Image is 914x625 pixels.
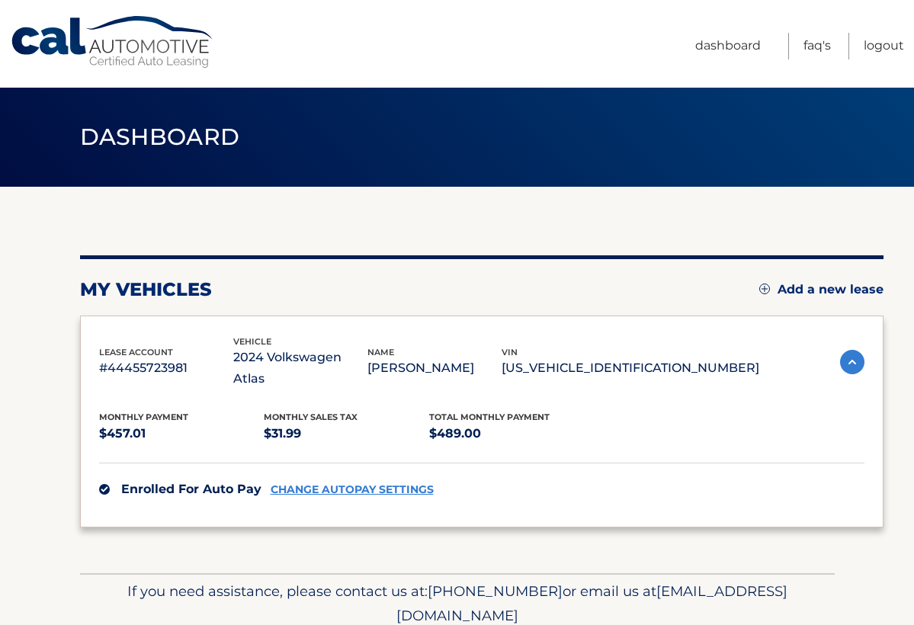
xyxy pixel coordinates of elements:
span: vin [502,347,518,357]
span: lease account [99,347,173,357]
span: vehicle [233,336,271,347]
span: Enrolled For Auto Pay [121,482,261,496]
a: Logout [864,33,904,59]
p: $31.99 [264,423,429,444]
span: Monthly Payment [99,412,188,422]
h2: my vehicles [80,278,212,301]
img: check.svg [99,484,110,495]
a: CHANGE AUTOPAY SETTINGS [271,483,434,496]
span: name [367,347,394,357]
img: accordion-active.svg [840,350,864,374]
span: [PHONE_NUMBER] [428,582,563,600]
span: [EMAIL_ADDRESS][DOMAIN_NAME] [396,582,787,624]
p: 2024 Volkswagen Atlas [233,347,367,389]
p: $489.00 [429,423,595,444]
p: [US_VEHICLE_IDENTIFICATION_NUMBER] [502,357,759,379]
p: $457.01 [99,423,265,444]
a: Add a new lease [759,282,884,297]
p: [PERSON_NAME] [367,357,502,379]
span: Monthly sales Tax [264,412,358,422]
p: #44455723981 [99,357,233,379]
span: Total Monthly Payment [429,412,550,422]
a: Cal Automotive [10,15,216,69]
img: add.svg [759,284,770,294]
span: Dashboard [80,123,240,151]
a: FAQ's [803,33,831,59]
a: Dashboard [695,33,761,59]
